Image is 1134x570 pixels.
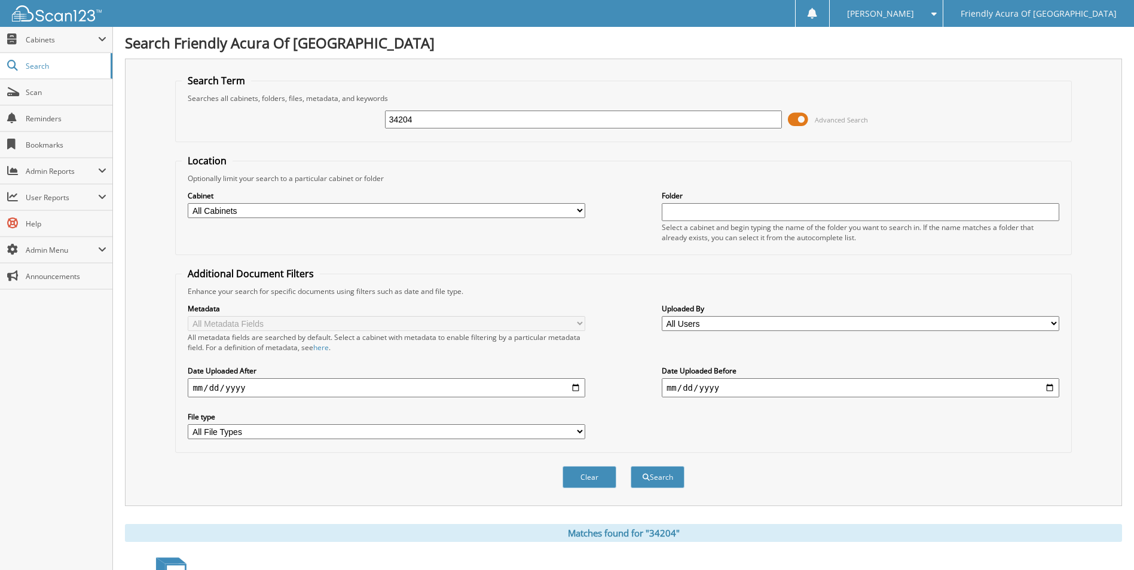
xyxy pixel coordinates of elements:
button: Search [631,466,684,488]
span: Scan [26,87,106,97]
span: [PERSON_NAME] [847,10,914,17]
a: here [313,342,329,353]
span: Bookmarks [26,140,106,150]
legend: Location [182,154,233,167]
label: Uploaded By [662,304,1059,314]
input: end [662,378,1059,397]
label: Date Uploaded After [188,366,585,376]
div: Select a cabinet and begin typing the name of the folder you want to search in. If the name match... [662,222,1059,243]
img: scan123-logo-white.svg [12,5,102,22]
span: Friendly Acura Of [GEOGRAPHIC_DATA] [961,10,1117,17]
label: Cabinet [188,191,585,201]
button: Clear [563,466,616,488]
span: Search [26,61,105,71]
label: Folder [662,191,1059,201]
span: Reminders [26,114,106,124]
div: Matches found for "34204" [125,524,1122,542]
span: Admin Reports [26,166,98,176]
h1: Search Friendly Acura Of [GEOGRAPHIC_DATA] [125,33,1122,53]
span: Admin Menu [26,245,98,255]
div: Enhance your search for specific documents using filters such as date and file type. [182,286,1065,296]
legend: Additional Document Filters [182,267,320,280]
label: Metadata [188,304,585,314]
span: Advanced Search [815,115,868,124]
span: User Reports [26,192,98,203]
div: Searches all cabinets, folders, files, metadata, and keywords [182,93,1065,103]
legend: Search Term [182,74,251,87]
span: Help [26,219,106,229]
div: Optionally limit your search to a particular cabinet or folder [182,173,1065,183]
div: All metadata fields are searched by default. Select a cabinet with metadata to enable filtering b... [188,332,585,353]
span: Cabinets [26,35,98,45]
label: Date Uploaded Before [662,366,1059,376]
span: Announcements [26,271,106,281]
label: File type [188,412,585,422]
input: start [188,378,585,397]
